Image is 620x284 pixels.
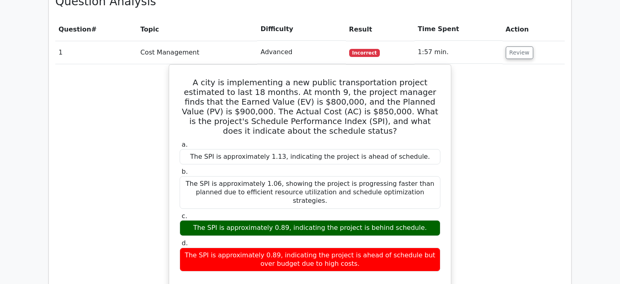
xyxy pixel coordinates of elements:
td: Cost Management [137,41,258,64]
td: 1 [55,41,137,64]
th: Action [503,18,565,41]
td: 1:57 min. [415,41,502,64]
div: The SPI is approximately 0.89, indicating the project is ahead of schedule but over budget due to... [180,248,440,272]
th: # [55,18,137,41]
button: Review [506,46,533,59]
span: Incorrect [349,49,380,57]
span: a. [182,141,188,148]
div: The SPI is approximately 1.13, indicating the project is ahead of schedule. [180,149,440,165]
th: Time Spent [415,18,502,41]
th: Difficulty [257,18,346,41]
span: Question [59,25,91,33]
th: Topic [137,18,258,41]
span: d. [182,239,188,247]
span: b. [182,168,188,175]
h5: A city is implementing a new public transportation project estimated to last 18 months. At month ... [179,78,441,136]
div: The SPI is approximately 0.89, indicating the project is behind schedule. [180,220,440,236]
div: The SPI is approximately 1.06, showing the project is progressing faster than planned due to effi... [180,176,440,208]
th: Result [346,18,415,41]
td: Advanced [257,41,346,64]
span: c. [182,212,187,220]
